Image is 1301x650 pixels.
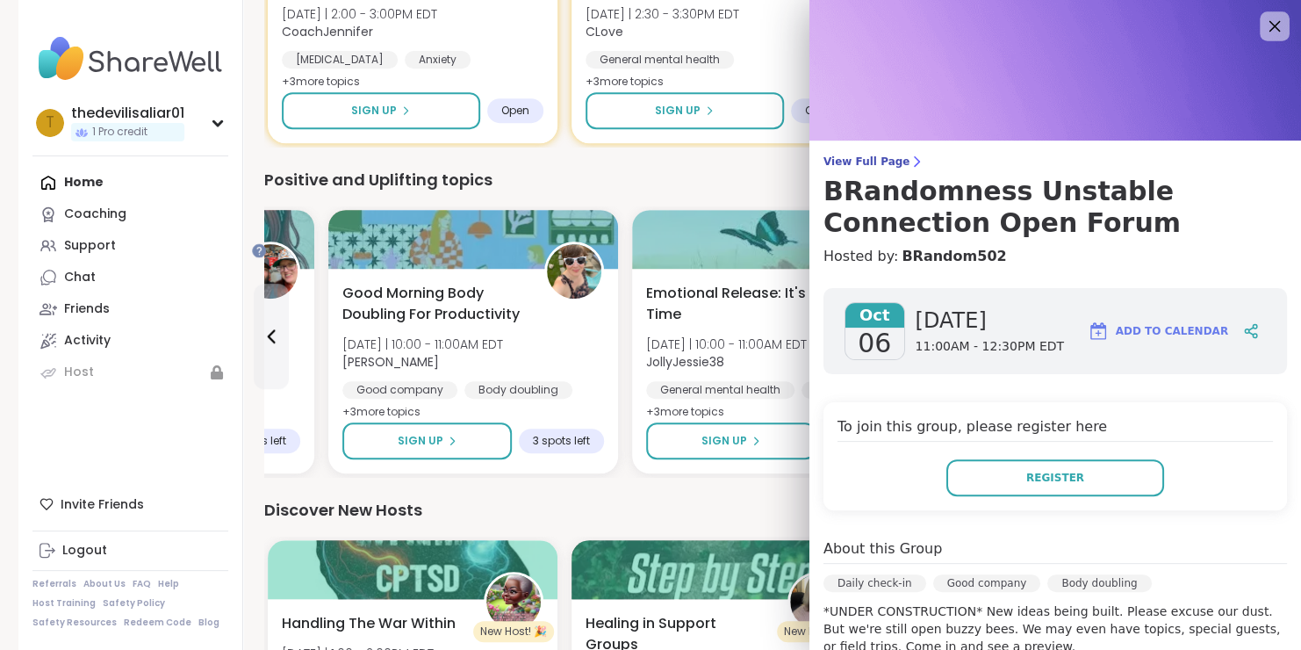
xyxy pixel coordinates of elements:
[533,434,590,448] span: 3 spots left
[586,92,784,129] button: Sign Up
[103,597,165,610] a: Safety Policy
[158,578,179,590] a: Help
[823,176,1287,239] h3: BRandomness Unstable Connection Open Forum
[64,364,94,381] div: Host
[32,262,228,293] a: Chat
[342,336,503,353] span: [DATE] | 10:00 - 11:00AM EDT
[586,23,623,40] b: CLove
[32,325,228,357] a: Activity
[64,206,126,223] div: Coaching
[646,336,807,353] span: [DATE] | 10:00 - 11:00AM EDT
[501,104,529,118] span: Open
[342,381,457,399] div: Good company
[823,155,1287,169] span: View Full Page
[264,168,1261,192] div: Positive and Uplifting topics
[62,542,107,560] div: Logout
[933,574,1041,592] div: Good company
[342,422,512,459] button: Sign Up
[805,104,833,118] span: Open
[701,433,747,449] span: Sign Up
[946,459,1164,496] button: Register
[1116,323,1228,339] span: Add to Calendar
[823,155,1287,239] a: View Full PageBRandomness Unstable Connection Open Forum
[282,51,398,69] div: [MEDICAL_DATA]
[801,381,877,399] div: Self-love
[1088,321,1109,342] img: ShareWell Logomark
[32,293,228,325] a: Friends
[646,283,829,325] span: Emotional Release: It's Time
[646,422,816,459] button: Sign Up
[342,283,525,325] span: Good Morning Body Doubling For Productivity
[64,237,116,255] div: Support
[473,621,554,642] div: New Host! 🎉
[32,578,76,590] a: Referrals
[858,328,891,359] span: 06
[64,300,110,318] div: Friends
[398,433,443,449] span: Sign Up
[282,5,437,23] span: [DATE] | 2:00 - 3:00PM EDT
[92,125,147,140] span: 1 Pro credit
[823,574,926,592] div: Daily check-in
[243,244,298,299] img: Dom_F
[586,5,739,23] span: [DATE] | 2:30 - 3:30PM EDT
[32,357,228,388] a: Host
[198,617,219,629] a: Blog
[32,617,117,629] a: Safety Resources
[464,381,572,399] div: Body doubling
[32,28,228,90] img: ShareWell Nav Logo
[777,621,858,642] div: New Host! 🎉
[133,578,151,590] a: FAQ
[916,307,1064,335] span: [DATE]
[1080,310,1236,352] button: Add to Calendar
[83,578,126,590] a: About Us
[916,338,1064,356] span: 11:00AM - 12:30PM EDT
[646,353,724,371] b: JollyJessie38
[1026,470,1084,486] span: Register
[264,498,1261,523] div: Discover New Hosts
[646,381,794,399] div: General mental health
[282,92,480,129] button: Sign Up
[351,103,397,119] span: Sign Up
[342,353,439,371] b: [PERSON_NAME]
[32,597,96,610] a: Host Training
[586,51,734,69] div: General mental health
[71,104,184,123] div: thedevilisaliar01
[32,488,228,520] div: Invite Friends
[1047,574,1151,592] div: Body doubling
[902,246,1006,267] a: BRandom502
[32,230,228,262] a: Support
[790,574,845,629] img: Kelly_Echoes
[845,303,904,328] span: Oct
[64,332,111,350] div: Activity
[823,538,942,560] h4: About this Group
[124,617,191,629] a: Redeem Code
[837,416,1273,442] h4: To join this group, please register here
[405,51,471,69] div: Anxiety
[486,574,541,629] img: nanny
[282,23,373,40] b: CoachJennifer
[64,269,96,286] div: Chat
[46,112,54,134] span: t
[547,244,601,299] img: Adrienne_QueenOfTheDawn
[252,243,266,257] iframe: Spotlight
[282,613,456,634] span: Handling The War Within
[655,103,701,119] span: Sign Up
[823,246,1287,267] h4: Hosted by:
[32,199,228,230] a: Coaching
[32,535,228,567] a: Logout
